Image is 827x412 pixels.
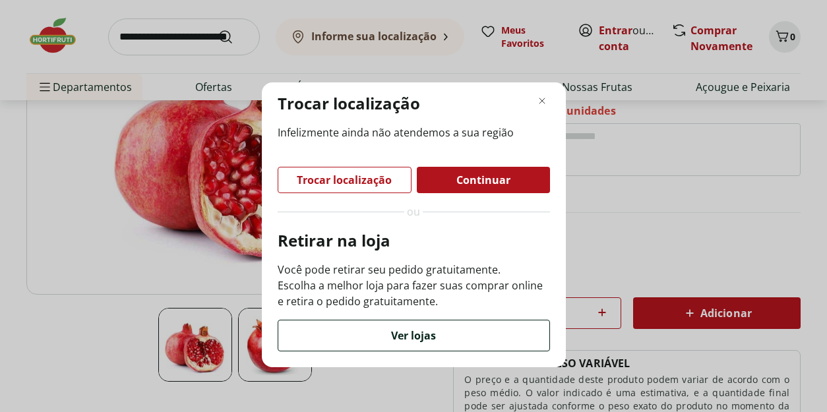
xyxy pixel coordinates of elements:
button: Trocar localização [278,167,412,193]
span: Ver lojas [391,330,436,341]
button: Fechar modal de regionalização [534,93,550,109]
p: Retirar na loja [278,230,550,251]
span: Continuar [456,175,510,185]
p: Você pode retirar seu pedido gratuitamente. Escolha a melhor loja para fazer suas comprar online ... [278,262,550,309]
button: Ver lojas [278,320,550,351]
p: Trocar localização [278,93,420,114]
div: Modal de regionalização [262,82,566,367]
span: ou [407,204,420,220]
span: Infelizmente ainda não atendemos a sua região [278,125,550,140]
button: Continuar [417,167,550,193]
span: Trocar localização [297,175,392,185]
